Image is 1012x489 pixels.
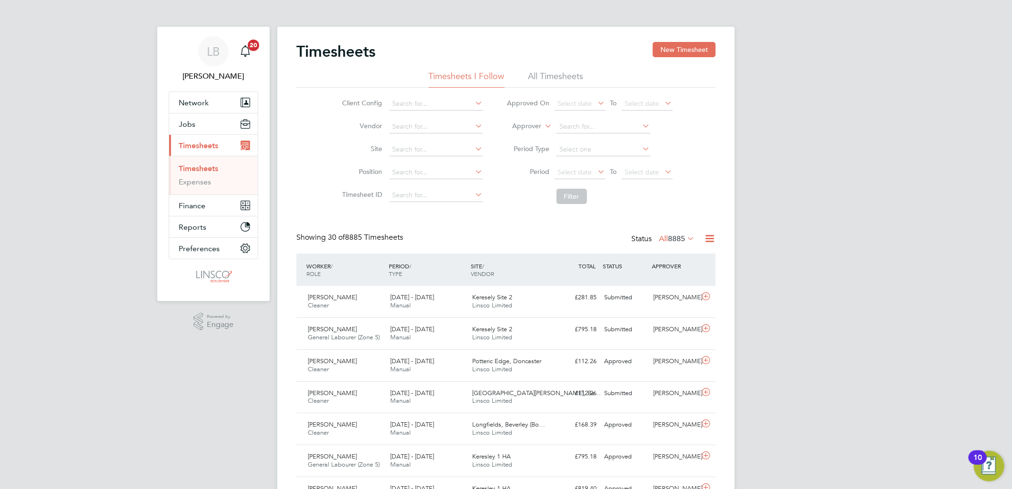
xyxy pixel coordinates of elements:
[499,122,542,131] label: Approver
[390,397,411,405] span: Manual
[650,290,699,306] div: [PERSON_NAME]
[607,97,620,109] span: To
[390,365,411,373] span: Manual
[169,195,258,216] button: Finance
[390,460,411,469] span: Manual
[169,92,258,113] button: Network
[557,143,650,156] input: Select one
[578,262,596,270] span: TOTAL
[625,99,659,108] span: Select date
[551,322,600,337] div: £795.18
[390,333,411,341] span: Manual
[179,98,209,107] span: Network
[558,168,592,176] span: Select date
[668,234,685,244] span: 8885
[473,452,511,460] span: Keresley 1 HA
[340,167,383,176] label: Position
[473,460,513,469] span: Linsco Limited
[551,449,600,465] div: £795.18
[507,144,550,153] label: Period Type
[308,452,357,460] span: [PERSON_NAME]
[389,270,402,277] span: TYPE
[551,290,600,306] div: £281.85
[650,322,699,337] div: [PERSON_NAME]
[469,257,551,282] div: SITE
[340,190,383,199] label: Timesheet ID
[296,233,405,243] div: Showing
[507,99,550,107] label: Approved On
[558,99,592,108] span: Select date
[207,313,233,321] span: Powered by
[650,417,699,433] div: [PERSON_NAME]
[236,36,255,67] a: 20
[473,428,513,437] span: Linsco Limited
[600,417,650,433] div: Approved
[557,189,587,204] button: Filter
[600,449,650,465] div: Approved
[308,301,329,309] span: Cleaner
[473,293,513,301] span: Keresely Site 2
[650,386,699,401] div: [PERSON_NAME]
[390,452,434,460] span: [DATE] - [DATE]
[659,234,695,244] label: All
[473,397,513,405] span: Linsco Limited
[308,293,357,301] span: [PERSON_NAME]
[389,143,483,156] input: Search for...
[308,333,380,341] span: General Labourer (Zone 5)
[631,233,697,246] div: Status
[308,365,329,373] span: Cleaner
[308,325,357,333] span: [PERSON_NAME]
[473,420,546,428] span: Longfields, Beverley (Bo…
[340,122,383,130] label: Vendor
[625,168,659,176] span: Select date
[248,40,259,51] span: 20
[471,270,495,277] span: VENDOR
[390,357,434,365] span: [DATE] - [DATE]
[169,135,258,156] button: Timesheets
[483,262,485,270] span: /
[331,262,333,270] span: /
[340,99,383,107] label: Client Config
[169,113,258,134] button: Jobs
[473,301,513,309] span: Linsco Limited
[650,354,699,369] div: [PERSON_NAME]
[389,97,483,111] input: Search for...
[304,257,386,282] div: WORKER
[308,389,357,397] span: [PERSON_NAME]
[607,165,620,178] span: To
[179,164,218,173] a: Timesheets
[974,451,1004,481] button: Open Resource Center, 10 new notifications
[600,322,650,337] div: Submitted
[179,141,218,150] span: Timesheets
[653,42,716,57] button: New Timesheet
[328,233,345,242] span: 30 of
[390,293,434,301] span: [DATE] - [DATE]
[507,167,550,176] label: Period
[207,321,233,329] span: Engage
[473,389,601,397] span: [GEOGRAPHIC_DATA][PERSON_NAME], Be…
[306,270,321,277] span: ROLE
[169,238,258,259] button: Preferences
[390,428,411,437] span: Manual
[390,389,434,397] span: [DATE] - [DATE]
[296,42,375,61] h2: Timesheets
[473,365,513,373] span: Linsco Limited
[179,120,195,129] span: Jobs
[193,269,233,284] img: linsco-logo-retina.png
[557,120,650,133] input: Search for...
[600,386,650,401] div: Submitted
[390,301,411,309] span: Manual
[169,156,258,194] div: Timesheets
[551,354,600,369] div: £112.26
[650,449,699,465] div: [PERSON_NAME]
[169,71,258,82] span: Lauren Butler
[600,354,650,369] div: Approved
[429,71,505,88] li: Timesheets I Follow
[389,120,483,133] input: Search for...
[650,257,699,275] div: APPROVER
[473,325,513,333] span: Keresely Site 2
[473,333,513,341] span: Linsco Limited
[340,144,383,153] label: Site
[389,189,483,202] input: Search for...
[169,269,258,284] a: Go to home page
